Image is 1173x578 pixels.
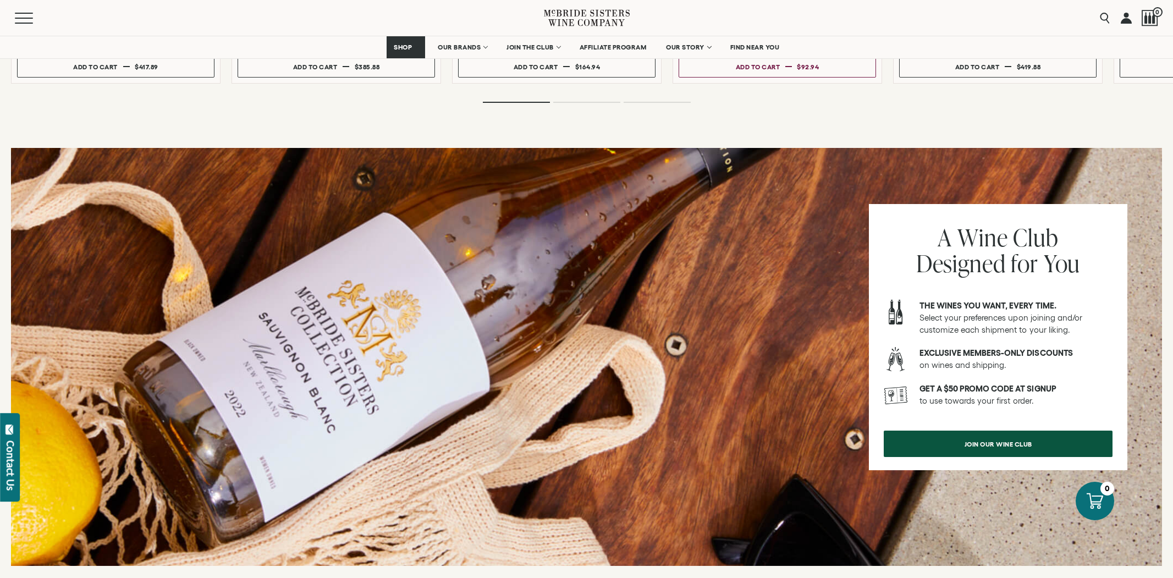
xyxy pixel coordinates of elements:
a: FIND NEAR YOU [723,36,787,58]
span: $419.88 [1017,63,1041,70]
p: to use towards your first order. [919,383,1113,407]
li: Page dot 3 [624,102,691,103]
li: Page dot 2 [553,102,620,103]
span: OUR BRANDS [438,43,481,51]
a: JOIN THE CLUB [499,36,567,58]
button: Add to cart $164.94 [458,56,656,78]
span: Join our wine club [945,433,1051,455]
div: Add to cart [514,59,558,75]
span: Club [1013,221,1058,254]
button: Add to cart $417.89 [17,56,214,78]
div: 0 [1100,482,1114,496]
span: $164.94 [575,63,601,70]
a: AFFILIATE PROGRAM [572,36,654,58]
button: Mobile Menu Trigger [15,13,54,24]
p: on wines and shipping. [919,347,1113,371]
span: $92.94 [797,63,819,70]
strong: The wines you want, every time. [919,301,1056,310]
span: FIND NEAR YOU [730,43,780,51]
span: OUR STORY [666,43,704,51]
div: Add to cart [293,59,338,75]
span: 0 [1153,7,1163,17]
div: Add to cart [736,59,780,75]
button: Add to cart $385.88 [238,56,435,78]
p: Select your preferences upon joining and/or customize each shipment to your liking. [919,300,1113,336]
div: Add to cart [955,59,1000,75]
span: SHOP [394,43,412,51]
span: Designed [916,247,1006,279]
span: You [1044,247,1081,279]
span: Wine [957,221,1007,254]
a: OUR BRANDS [431,36,494,58]
span: AFFILIATE PROGRAM [580,43,647,51]
li: Page dot 1 [483,102,550,103]
div: Contact Us [5,441,16,491]
strong: GET A $50 PROMO CODE AT SIGNUP [919,384,1056,393]
button: Add to cart $419.88 [899,56,1097,78]
a: SHOP [387,36,425,58]
div: Add to cart [73,59,118,75]
span: $417.89 [135,63,158,70]
span: $385.88 [355,63,380,70]
a: Join our wine club [884,431,1113,457]
span: for [1011,247,1038,279]
span: JOIN THE CLUB [506,43,554,51]
strong: Exclusive members-only discounts [919,348,1073,357]
span: A [938,221,952,254]
a: OUR STORY [659,36,718,58]
button: Add to cart $92.94 [679,56,876,78]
